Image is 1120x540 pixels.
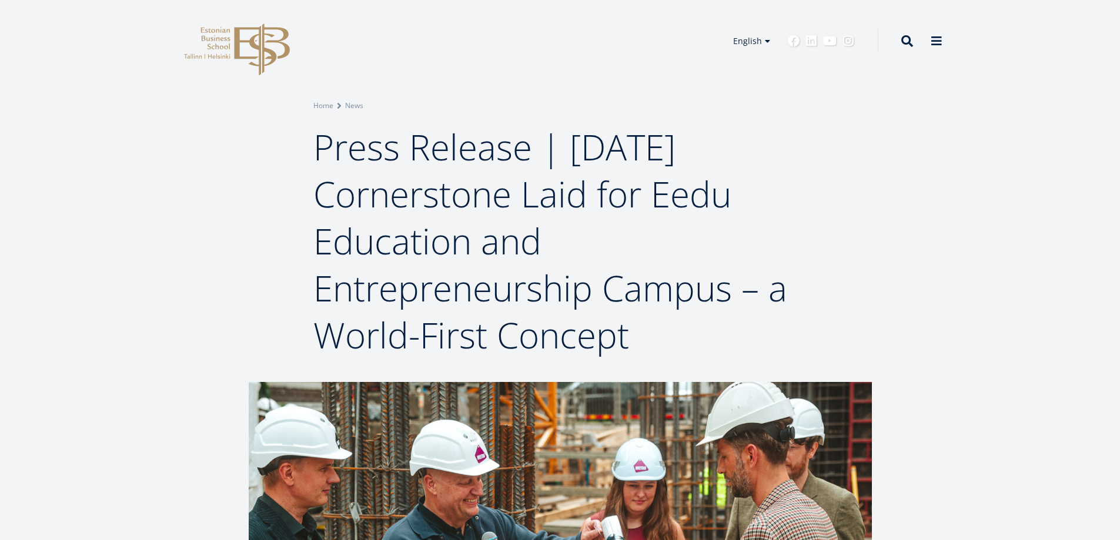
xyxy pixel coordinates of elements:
[345,100,363,112] a: News
[788,35,800,47] a: Facebook
[805,35,817,47] a: Linkedin
[313,100,333,112] a: Home
[842,35,854,47] a: Instagram
[313,123,787,359] span: Press Release | [DATE] Cornerstone Laid for Eedu Education and Entrepreneurship Campus – a World-...
[823,35,837,47] a: Youtube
